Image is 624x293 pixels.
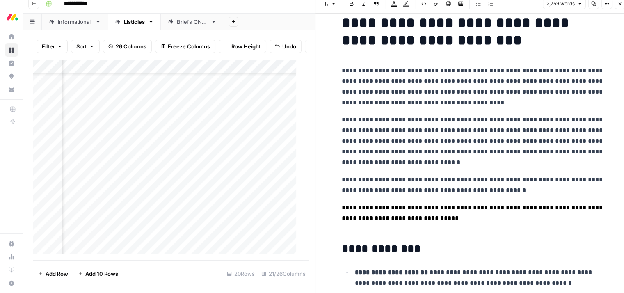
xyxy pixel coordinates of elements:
[224,267,258,280] div: 20 Rows
[108,14,161,30] a: Listicles
[37,40,68,53] button: Filter
[177,18,208,26] div: Briefs ONLY
[5,43,18,57] a: Browse
[5,57,18,70] a: Insights
[42,42,55,50] span: Filter
[5,250,18,263] a: Usage
[258,267,309,280] div: 21/26 Columns
[219,40,266,53] button: Row Height
[76,42,87,50] span: Sort
[5,277,18,290] button: Help + Support
[5,263,18,277] a: Learning Hub
[5,30,18,43] a: Home
[124,18,145,26] div: Listicles
[71,40,100,53] button: Sort
[270,40,302,53] button: Undo
[85,270,118,278] span: Add 10 Rows
[116,42,146,50] span: 26 Columns
[5,237,18,250] a: Settings
[155,40,215,53] button: Freeze Columns
[161,14,224,30] a: Briefs ONLY
[42,14,108,30] a: Informational
[46,270,68,278] span: Add Row
[33,267,73,280] button: Add Row
[5,7,18,27] button: Workspace: Monday.com
[282,42,296,50] span: Undo
[5,70,18,83] a: Opportunities
[5,83,18,96] a: Your Data
[103,40,152,53] button: 26 Columns
[5,9,20,24] img: Monday.com Logo
[73,267,123,280] button: Add 10 Rows
[58,18,92,26] div: Informational
[231,42,261,50] span: Row Height
[168,42,210,50] span: Freeze Columns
